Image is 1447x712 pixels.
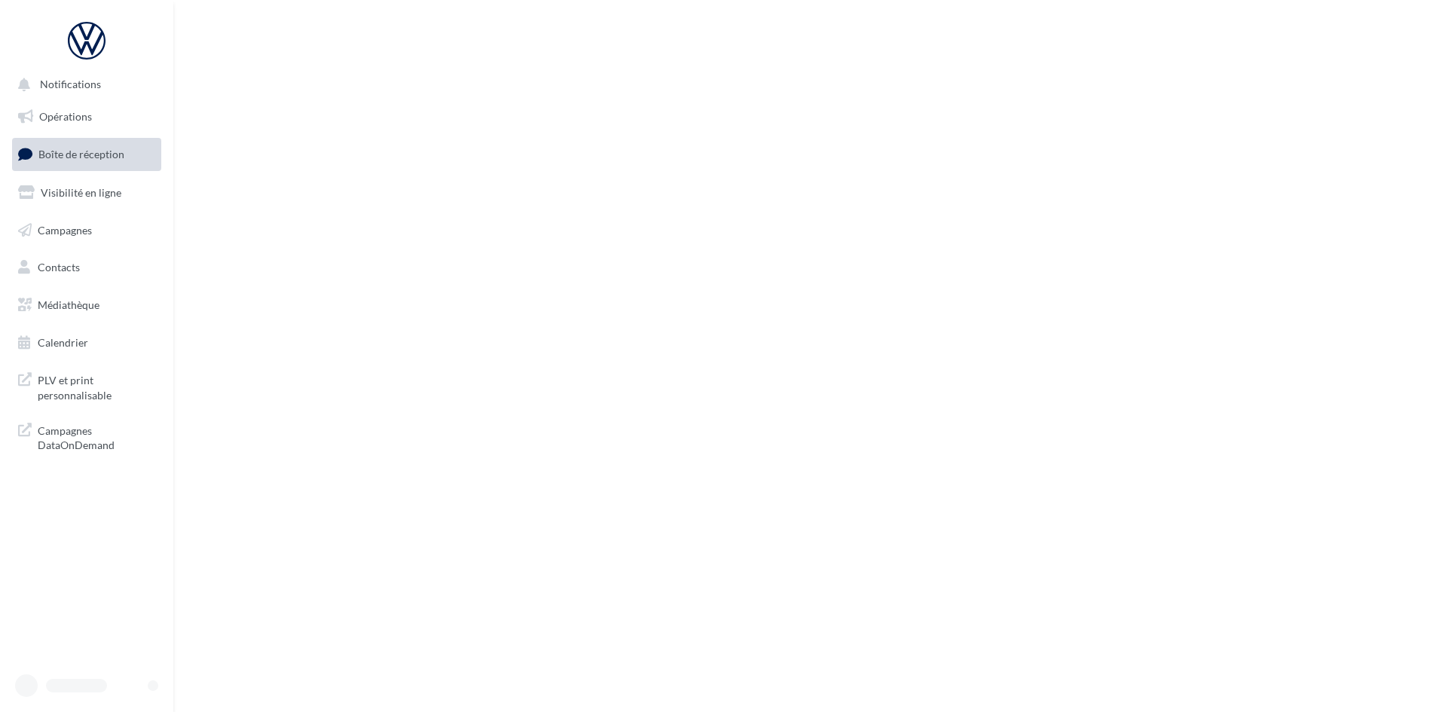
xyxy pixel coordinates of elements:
[9,138,164,170] a: Boîte de réception
[9,215,164,246] a: Campagnes
[9,414,164,459] a: Campagnes DataOnDemand
[41,186,121,199] span: Visibilité en ligne
[9,327,164,359] a: Calendrier
[38,261,80,273] span: Contacts
[9,252,164,283] a: Contacts
[9,289,164,321] a: Médiathèque
[40,78,101,91] span: Notifications
[38,148,124,160] span: Boîte de réception
[38,298,99,311] span: Médiathèque
[38,223,92,236] span: Campagnes
[38,336,88,349] span: Calendrier
[38,420,155,453] span: Campagnes DataOnDemand
[39,110,92,123] span: Opérations
[9,101,164,133] a: Opérations
[38,370,155,402] span: PLV et print personnalisable
[9,364,164,408] a: PLV et print personnalisable
[9,177,164,209] a: Visibilité en ligne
